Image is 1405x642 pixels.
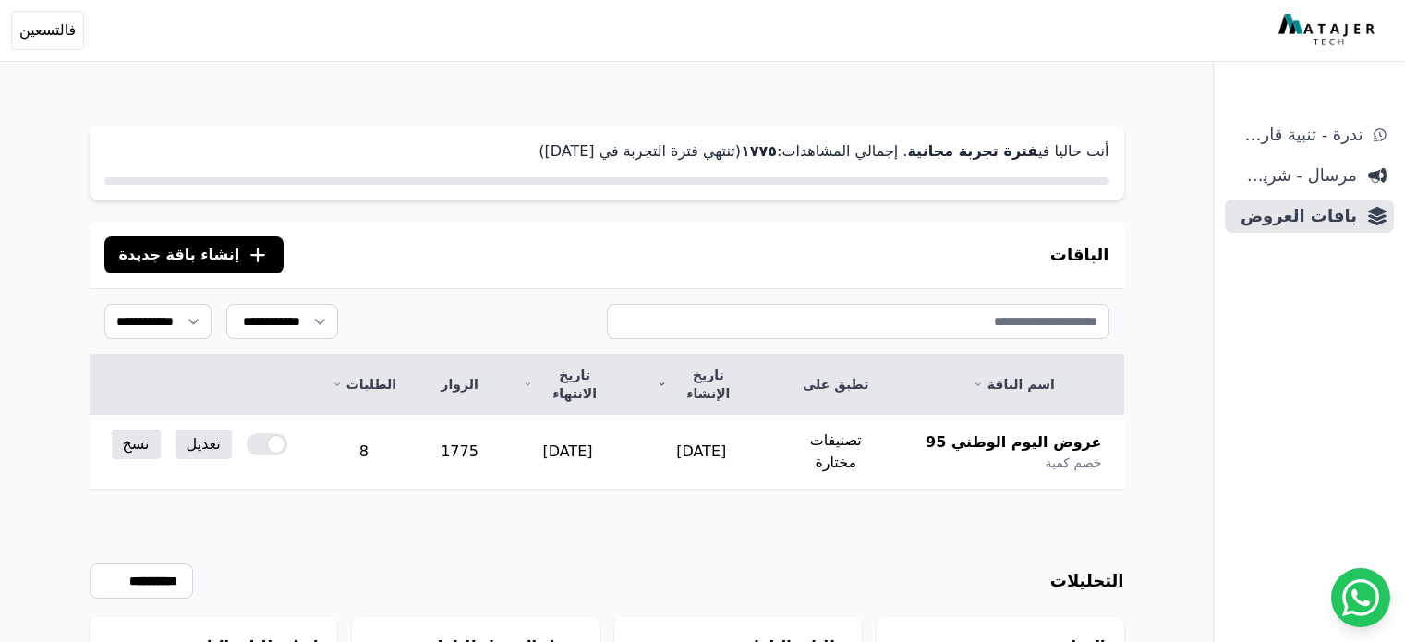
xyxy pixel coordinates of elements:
[1232,163,1357,188] span: مرسال - شريط دعاية
[768,415,903,490] td: تصنيفات مختارة
[741,142,777,160] strong: ١٧٧٥
[11,11,84,50] button: فالتسعين
[418,415,501,490] td: 1775
[1278,14,1379,47] img: MatajerTech Logo
[1050,568,1124,594] h3: التحليلات
[768,355,903,415] th: تطبق على
[418,355,501,415] th: الزوار
[523,366,612,403] a: تاريخ الانتهاء
[119,244,240,266] span: إنشاء باقة جديدة
[104,236,285,273] button: إنشاء باقة جديدة
[501,415,635,490] td: [DATE]
[907,142,1037,160] strong: فترة تجربة مجانية
[309,415,418,490] td: 8
[19,19,76,42] span: فالتسعين
[1232,203,1357,229] span: باقات العروض
[104,140,1109,163] p: أنت حاليا في . إجمالي المشاهدات: (تنتهي فترة التجربة في [DATE])
[332,375,396,394] a: الطلبات
[926,431,1101,454] span: عروض اليوم الوطني 95
[1232,122,1363,148] span: ندرة - تنبية قارب علي النفاذ
[926,375,1101,394] a: اسم الباقة
[1045,454,1101,472] span: خصم كمية
[635,415,768,490] td: [DATE]
[1050,242,1109,268] h3: الباقات
[657,366,745,403] a: تاريخ الإنشاء
[176,430,232,459] a: تعديل
[112,430,161,459] a: نسخ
